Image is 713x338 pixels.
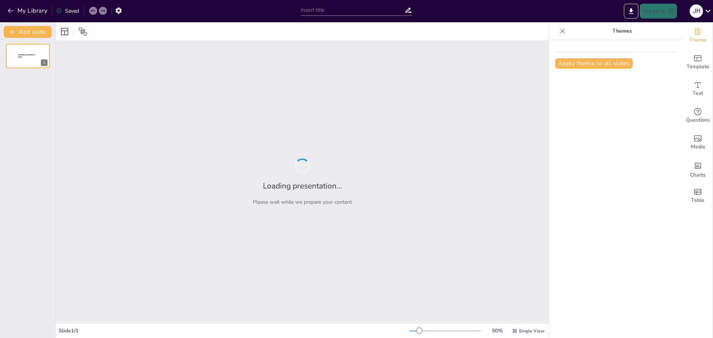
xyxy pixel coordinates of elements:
span: Table [691,196,704,204]
span: Template [687,63,709,71]
span: Sendsteps presentation editor [18,54,35,58]
div: Change the overall theme [683,22,713,49]
button: Add slide [4,26,52,38]
div: 1 [41,59,48,66]
button: Export to PowerPoint [624,4,638,19]
button: Apply theme to all slides [555,58,633,69]
span: Text [693,89,703,98]
h2: Loading presentation... [263,181,342,191]
div: Add images, graphics, shapes or video [683,129,713,156]
div: J H [690,4,703,18]
div: Add ready made slides [683,49,713,76]
div: Add charts and graphs [683,156,713,183]
p: Please wait while we prepare your content [253,198,352,206]
span: Questions [686,116,710,124]
div: Layout [59,26,71,37]
span: Single View [519,328,544,334]
span: Position [78,27,87,36]
button: Present [640,4,677,19]
button: J H [690,4,703,19]
div: Slide 1 / 1 [59,327,410,334]
div: Get real-time input from your audience [683,102,713,129]
span: Theme [689,36,706,44]
div: Add text boxes [683,76,713,102]
div: Saved [56,7,79,14]
div: 1 [6,44,50,68]
div: Add a table [683,183,713,209]
button: My Library [6,5,51,17]
p: Themes [569,22,675,40]
span: Media [691,143,705,151]
div: 50 % [488,327,506,334]
input: Insert title [301,5,404,16]
span: Charts [690,171,706,179]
